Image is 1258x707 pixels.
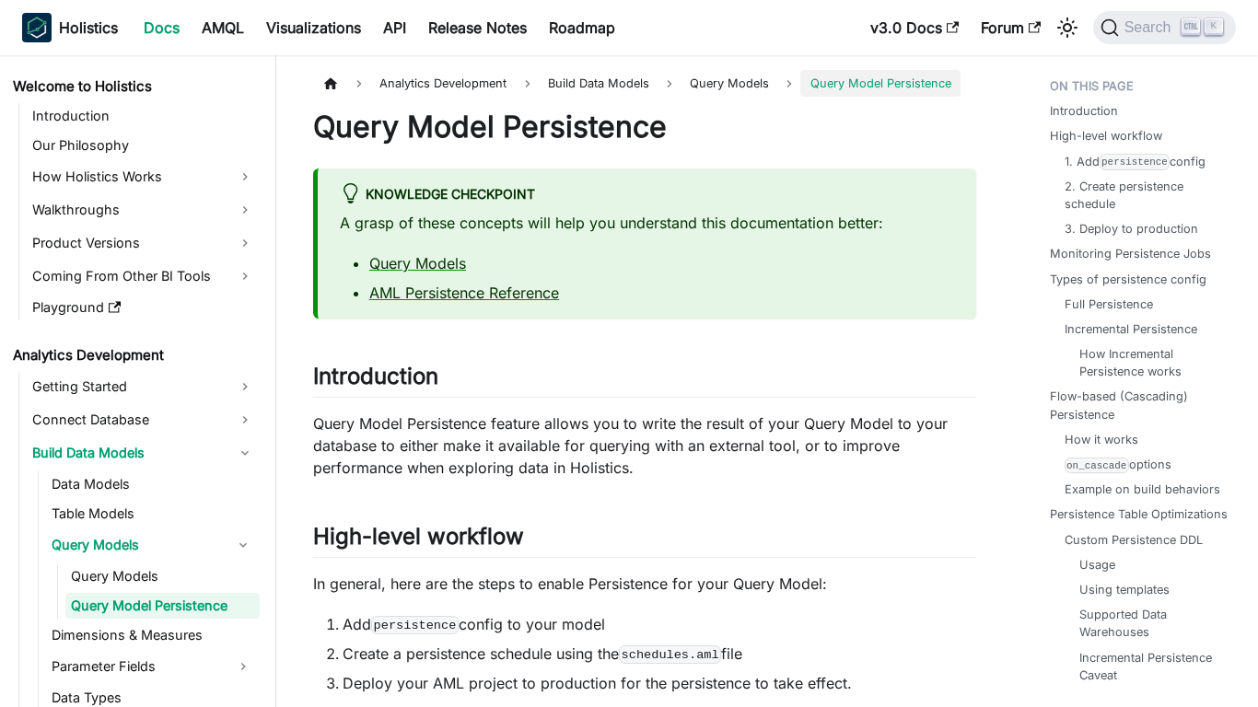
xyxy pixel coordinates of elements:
[1065,481,1220,498] a: Example on build behaviors
[1079,606,1215,641] a: Supported Data Warehouses
[1050,102,1118,120] a: Introduction
[313,70,976,97] nav: Breadcrumbs
[690,76,769,90] span: Query Models
[65,563,260,589] a: Query Models
[27,103,260,129] a: Introduction
[46,622,260,648] a: Dimensions & Measures
[7,74,260,99] a: Welcome to Holistics
[539,70,658,97] span: Build Data Models
[7,342,260,368] a: Analytics Development
[619,645,721,664] code: schedules.aml
[1065,220,1198,238] a: 3. Deploy to production
[1079,581,1170,598] a: Using templates
[65,593,260,619] a: Query Model Persistence
[27,372,260,401] a: Getting Started
[27,195,260,225] a: Walkthroughs
[1053,13,1082,42] button: Switch between dark and light mode (currently light mode)
[1065,153,1206,170] a: 1. Addpersistenceconfig
[59,17,118,39] b: Holistics
[46,471,260,497] a: Data Models
[369,284,559,302] a: AML Persistence Reference
[1065,320,1197,338] a: Incremental Persistence
[27,295,260,320] a: Playground
[27,438,260,468] a: Build Data Models
[22,13,118,42] a: HolisticsHolistics
[372,13,417,42] a: API
[370,70,516,97] span: Analytics Development
[371,616,459,634] code: persistence
[27,133,260,158] a: Our Philosophy
[1065,431,1138,448] a: How it works
[255,13,372,42] a: Visualizations
[46,652,227,681] a: Parameter Fields
[343,672,976,694] li: Deploy your AML project to production for the persistence to take effect.
[1050,245,1211,262] a: Monitoring Persistence Jobs
[1119,19,1182,36] span: Search
[1093,11,1236,44] button: Search (Ctrl+K)
[27,228,260,258] a: Product Versions
[343,613,976,635] li: Add config to your model
[1050,127,1162,145] a: High-level workflow
[133,13,191,42] a: Docs
[343,643,976,665] li: Create a persistence schedule using the file
[1065,531,1203,549] a: Custom Persistence DDL
[340,183,954,207] div: Knowledge Checkpoint
[27,405,260,435] a: Connect Database
[227,530,260,560] button: Collapse sidebar category 'Query Models'
[27,162,260,191] a: How Holistics Works
[970,13,1052,42] a: Forum
[46,501,260,527] a: Table Models
[1065,296,1153,313] a: Full Persistence
[681,70,778,97] a: Query Models
[1079,649,1215,684] a: Incremental Persistence Caveat
[1100,154,1171,169] code: persistence
[1065,178,1222,213] a: 2. Create persistence schedule
[313,70,348,97] a: Home page
[538,13,626,42] a: Roadmap
[313,412,976,479] p: Query Model Persistence feature allows you to write the result of your Query Model to your databa...
[191,13,255,42] a: AMQL
[369,254,466,272] a: Query Models
[46,530,227,560] a: Query Models
[313,523,976,558] h2: High-level workflow
[227,652,260,681] button: Expand sidebar category 'Parameter Fields'
[800,70,960,97] span: Query Model Persistence
[340,212,954,234] p: A grasp of these concepts will help you understand this documentation better:
[1050,388,1229,423] a: Flow-based (Cascading) Persistence
[417,13,538,42] a: Release Notes
[1079,345,1215,380] a: How Incremental Persistence works
[27,261,260,291] a: Coming From Other BI Tools
[1205,18,1223,35] kbd: K
[313,573,976,595] p: In general, here are the steps to enable Persistence for your Query Model:
[1065,456,1171,473] a: on_cascadeoptions
[1050,271,1206,288] a: Types of persistence config
[22,13,52,42] img: Holistics
[313,109,976,145] h1: Query Model Persistence
[1050,505,1228,523] a: Persistence Table Optimizations
[1065,458,1129,473] code: on_cascade
[313,363,976,398] h2: Introduction
[859,13,970,42] a: v3.0 Docs
[1079,556,1115,574] a: Usage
